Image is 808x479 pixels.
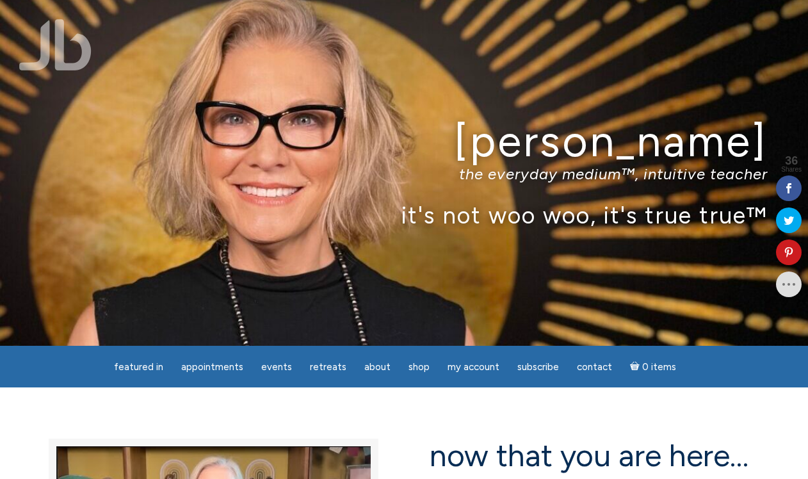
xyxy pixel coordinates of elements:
[364,361,391,373] span: About
[40,165,768,183] p: the everyday medium™, intuitive teacher
[254,355,300,380] a: Events
[310,361,346,373] span: Retreats
[630,361,642,373] i: Cart
[302,355,354,380] a: Retreats
[40,201,768,229] p: it's not woo woo, it's true true™
[448,361,499,373] span: My Account
[408,361,430,373] span: Shop
[174,355,251,380] a: Appointments
[569,355,620,380] a: Contact
[261,361,292,373] span: Events
[510,355,567,380] a: Subscribe
[181,361,243,373] span: Appointments
[430,439,759,473] h2: now that you are here…
[577,361,612,373] span: Contact
[642,362,676,372] span: 0 items
[40,117,768,165] h1: [PERSON_NAME]
[440,355,507,380] a: My Account
[357,355,398,380] a: About
[106,355,171,380] a: featured in
[401,355,437,380] a: Shop
[19,19,92,70] img: Jamie Butler. The Everyday Medium
[517,361,559,373] span: Subscribe
[622,353,684,380] a: Cart0 items
[114,361,163,373] span: featured in
[781,166,802,173] span: Shares
[781,155,802,166] span: 36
